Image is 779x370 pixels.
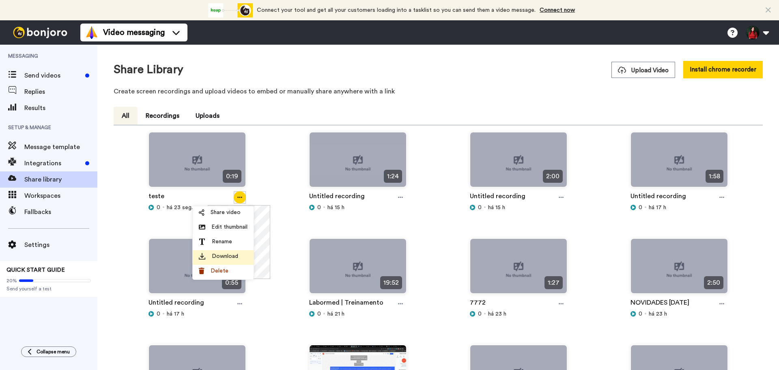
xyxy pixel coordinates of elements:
img: no-thumbnail.jpg [470,239,567,300]
div: há 17 h [631,203,728,212]
span: Delete [211,267,228,275]
span: Share video [211,208,241,216]
span: 0 [639,203,642,212]
span: Message template [24,142,97,152]
span: QUICK START GUIDE [6,267,65,273]
span: Replies [24,87,97,97]
span: 19:52 [380,276,402,289]
span: Send videos [24,71,82,80]
button: Install chrome recorder [683,61,763,78]
div: animation [208,3,253,17]
span: 1:27 [544,276,563,289]
a: Untitled recording [309,191,365,203]
span: Share library [24,175,97,184]
span: Upload Video [618,66,669,75]
button: Upload Video [611,62,675,78]
span: 0 [317,310,321,318]
a: Untitled recording [470,191,525,203]
button: Collapse menu [21,346,76,357]
a: 7772 [470,298,486,310]
a: Untitled recording [148,298,204,310]
span: Fallbacks [24,207,97,217]
div: há 17 h [148,310,246,318]
span: Settings [24,240,97,250]
a: NOVIDADES [DATE] [631,298,689,310]
span: 0:19 [223,170,241,183]
div: há 23 seg. [148,203,246,212]
div: há 15 h [470,203,567,212]
span: Edit thumbnail [211,223,247,231]
span: 0 [639,310,642,318]
p: Create screen recordings and upload videos to embed or manually share anywhere with a link [114,87,763,96]
h1: Share Library [114,63,183,76]
a: Labormed | Treinamento [309,298,383,310]
a: teste [148,191,164,203]
span: Download [212,252,238,260]
span: 0 [478,203,482,212]
span: 20% [6,277,17,284]
div: há 15 h [309,203,407,212]
img: no-thumbnail.jpg [470,132,567,194]
a: Connect now [540,7,575,13]
span: 0 [157,203,160,212]
div: há 21 h [309,310,407,318]
button: Uploads [187,107,228,125]
span: 0:55 [222,276,241,289]
span: Connect your tool and get all your customers loading into a tasklist so you can send them a video... [257,7,536,13]
span: 0 [157,310,160,318]
span: Integrations [24,158,82,168]
img: bj-logo-header-white.svg [10,27,71,38]
span: Video messaging [103,27,165,38]
span: Workspaces [24,191,97,201]
img: vm-color.svg [85,26,98,39]
span: 2:00 [543,170,563,183]
span: 0 [317,203,321,212]
a: Untitled recording [631,191,686,203]
img: no-thumbnail.jpg [149,132,245,194]
span: Send yourself a test [6,286,91,292]
img: no-thumbnail.jpg [631,132,727,194]
img: no-thumbnail.jpg [310,239,406,300]
img: no-thumbnail.jpg [310,132,406,194]
img: no-thumbnail.jpg [149,239,245,300]
span: 0 [478,310,482,318]
img: no-thumbnail.jpg [631,239,727,300]
span: Results [24,103,97,113]
button: Recordings [138,107,187,125]
span: 2:50 [704,276,723,289]
span: 1:58 [706,170,723,183]
span: Rename [212,238,232,246]
div: há 23 h [470,310,567,318]
span: Collapse menu [37,348,70,355]
button: All [114,107,138,125]
span: 1:24 [384,170,402,183]
div: há 23 h [631,310,728,318]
